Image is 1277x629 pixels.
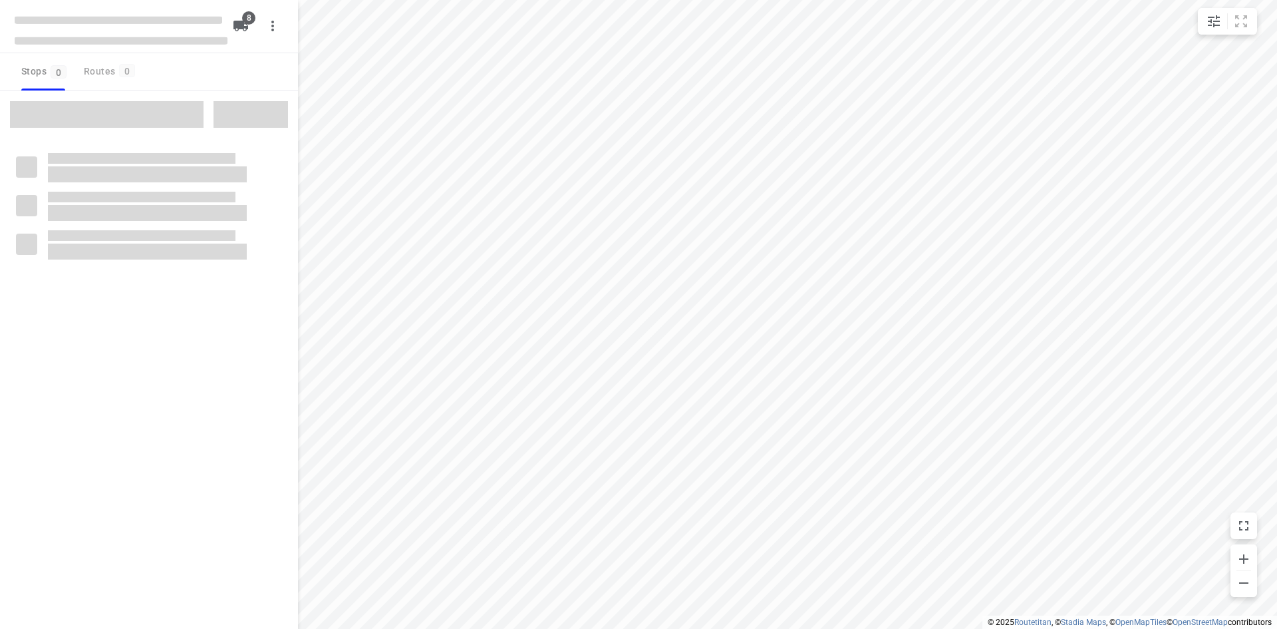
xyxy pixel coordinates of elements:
[1115,618,1167,627] a: OpenMapTiles
[1061,618,1106,627] a: Stadia Maps
[1014,618,1052,627] a: Routetitan
[1173,618,1228,627] a: OpenStreetMap
[1201,8,1227,35] button: Map settings
[988,618,1272,627] li: © 2025 , © , © © contributors
[1198,8,1257,35] div: small contained button group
